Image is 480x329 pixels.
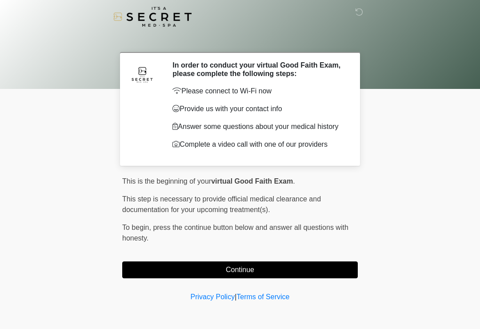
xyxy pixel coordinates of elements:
[191,293,235,301] a: Privacy Policy
[122,224,153,231] span: To begin,
[122,261,358,278] button: Continue
[172,104,344,114] p: Provide us with your contact info
[211,177,293,185] strong: virtual Good Faith Exam
[116,32,364,48] h1: ‎ ‎
[172,139,344,150] p: Complete a video call with one of our providers
[113,7,192,27] img: It's A Secret Med Spa Logo
[235,293,236,301] a: |
[293,177,295,185] span: .
[172,121,344,132] p: Answer some questions about your medical history
[122,195,321,213] span: This step is necessary to provide official medical clearance and documentation for your upcoming ...
[172,86,344,96] p: Please connect to Wi-Fi now
[122,177,211,185] span: This is the beginning of your
[129,61,156,88] img: Agent Avatar
[122,224,348,242] span: press the continue button below and answer all questions with honesty.
[172,61,344,78] h2: In order to conduct your virtual Good Faith Exam, please complete the following steps:
[236,293,289,301] a: Terms of Service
